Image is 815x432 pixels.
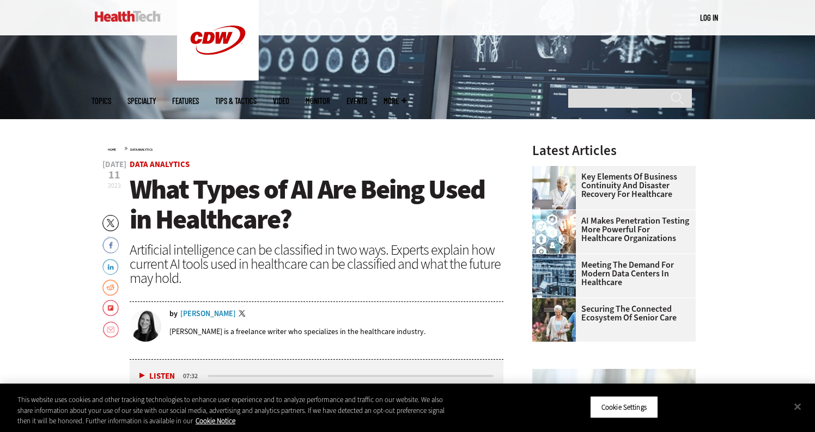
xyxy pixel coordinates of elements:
[127,97,156,105] span: Specialty
[306,97,330,105] a: MonITor
[172,97,199,105] a: Features
[181,371,206,381] div: duration
[532,254,576,298] img: engineer with laptop overlooking data center
[92,97,111,105] span: Topics
[177,72,259,83] a: CDW
[196,416,235,425] a: More information about your privacy
[102,161,126,169] span: [DATE]
[532,261,689,287] a: Meeting the Demand for Modern Data Centers in Healthcare
[130,147,153,152] a: Data Analytics
[532,254,581,263] a: engineer with laptop overlooking data center
[786,394,810,418] button: Close
[130,310,161,342] img: Erin Laviola
[346,97,367,105] a: Events
[532,166,576,209] img: incident response team discusses around a table
[108,181,121,190] span: 2023
[700,13,718,22] a: Log in
[108,147,116,152] a: Home
[17,394,448,427] div: This website uses cookies and other tracking technologies to enhance user experience and to analy...
[532,298,576,342] img: nurse walks with senior woman through a garden
[239,310,248,319] a: Twitter
[532,305,689,322] a: Securing the Connected Ecosystem of Senior Care
[169,310,178,318] span: by
[130,360,503,392] div: media player
[108,144,503,152] div: »
[130,171,485,237] span: What Types of AI Are Being Used in Healthcare?
[590,396,658,418] button: Cookie Settings
[532,210,576,254] img: Healthcare and hacking concept
[130,159,190,170] a: Data Analytics
[532,166,581,175] a: incident response team discusses around a table
[532,172,689,199] a: Key Elements of Business Continuity and Disaster Recovery for Healthcare
[215,97,257,105] a: Tips & Tactics
[130,243,503,285] div: Artificial intelligence can be classified in two ways. Experts explain how current AI tools used ...
[169,326,425,337] p: [PERSON_NAME] is a freelance writer who specializes in the healthcare industry.
[95,11,161,22] img: Home
[700,12,718,23] div: User menu
[139,372,175,380] button: Listen
[532,144,696,157] h3: Latest Articles
[273,97,289,105] a: Video
[532,217,689,243] a: AI Makes Penetration Testing More Powerful for Healthcare Organizations
[532,298,581,307] a: nurse walks with senior woman through a garden
[180,310,236,318] a: [PERSON_NAME]
[532,210,581,219] a: Healthcare and hacking concept
[384,97,406,105] span: More
[102,170,126,181] span: 11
